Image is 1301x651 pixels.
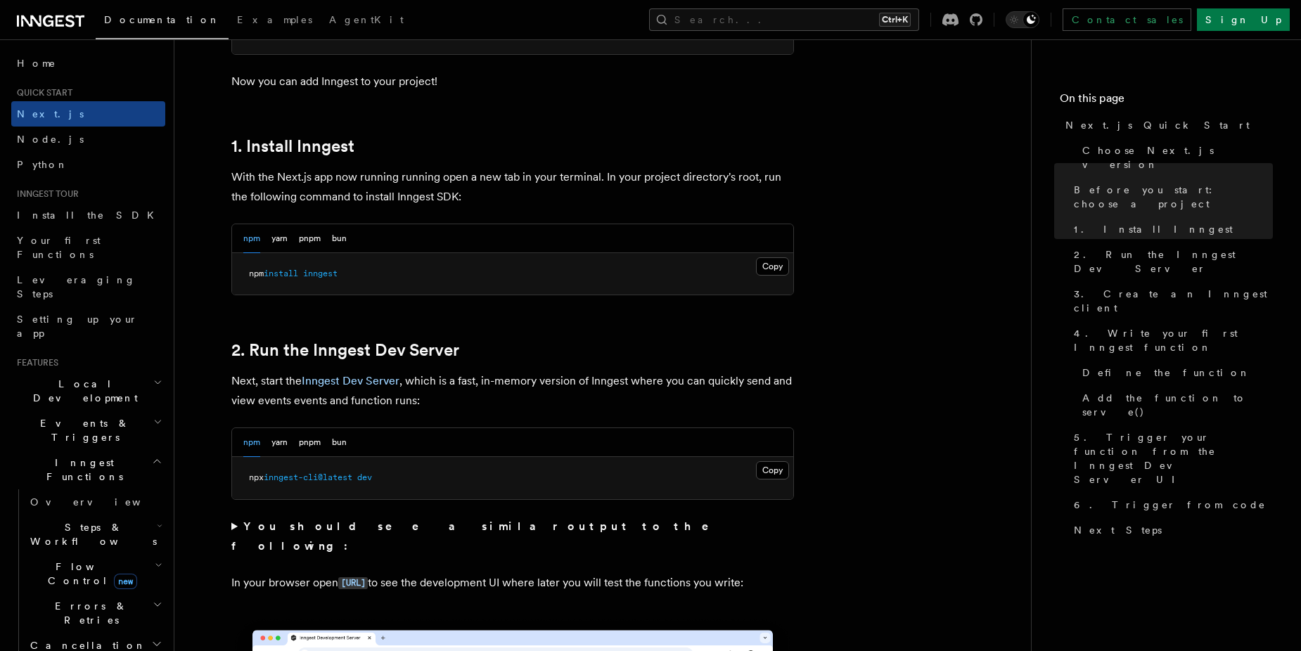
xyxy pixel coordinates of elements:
span: AgentKit [329,14,404,25]
button: yarn [271,428,288,457]
a: 1. Install Inngest [1068,217,1273,242]
span: Inngest Functions [11,456,152,484]
span: inngest [303,269,338,278]
a: Install the SDK [11,202,165,228]
span: Steps & Workflows [25,520,157,548]
span: new [114,574,137,589]
button: Steps & Workflows [25,515,165,554]
a: [URL] [338,576,368,589]
a: AgentKit [321,4,412,38]
a: Before you start: choose a project [1068,177,1273,217]
a: 4. Write your first Inngest function [1068,321,1273,360]
span: install [264,269,298,278]
strong: You should see a similar output to the following: [231,520,729,553]
span: Add the function to serve() [1082,391,1273,419]
a: Sign Up [1197,8,1290,31]
span: Next.js [17,108,84,120]
span: Your first Functions [17,235,101,260]
button: Search...Ctrl+K [649,8,919,31]
span: 3. Create an Inngest client [1074,287,1273,315]
p: Now you can add Inngest to your project! [231,72,794,91]
a: Define the function [1077,360,1273,385]
span: Before you start: choose a project [1074,183,1273,211]
a: 2. Run the Inngest Dev Server [1068,242,1273,281]
span: 5. Trigger your function from the Inngest Dev Server UI [1074,430,1273,486]
span: Flow Control [25,560,155,588]
span: Local Development [11,377,153,405]
button: yarn [271,224,288,253]
p: In your browser open to see the development UI where later you will test the functions you write: [231,573,794,593]
span: Next Steps [1074,523,1162,537]
span: npx [249,472,264,482]
a: Documentation [96,4,229,39]
a: Your first Functions [11,228,165,267]
span: Features [11,357,58,368]
span: Events & Triggers [11,416,153,444]
span: Inngest tour [11,188,79,200]
a: Setting up your app [11,307,165,346]
span: Choose Next.js version [1082,143,1273,172]
button: Copy [756,257,789,276]
span: Install the SDK [17,210,162,221]
span: Define the function [1082,366,1250,380]
span: 2. Run the Inngest Dev Server [1074,247,1273,276]
a: Next Steps [1068,517,1273,543]
span: Errors & Retries [25,599,153,627]
button: Flow Controlnew [25,554,165,593]
a: Inngest Dev Server [302,374,399,387]
span: Python [17,159,68,170]
span: Quick start [11,87,72,98]
p: With the Next.js app now running running open a new tab in your terminal. In your project directo... [231,167,794,207]
span: Documentation [104,14,220,25]
button: Events & Triggers [11,411,165,450]
span: 4. Write your first Inngest function [1074,326,1273,354]
a: Next.js [11,101,165,127]
span: npm [249,269,264,278]
a: Examples [229,4,321,38]
button: Inngest Functions [11,450,165,489]
button: Toggle dark mode [1006,11,1039,28]
span: Leveraging Steps [17,274,136,299]
a: 2. Run the Inngest Dev Server [231,340,459,360]
button: npm [243,224,260,253]
kbd: Ctrl+K [879,13,911,27]
a: 5. Trigger your function from the Inngest Dev Server UI [1068,425,1273,492]
a: Add the function to serve() [1077,385,1273,425]
a: Contact sales [1063,8,1191,31]
a: Python [11,152,165,177]
a: Leveraging Steps [11,267,165,307]
a: Node.js [11,127,165,152]
span: Setting up your app [17,314,138,339]
button: Local Development [11,371,165,411]
a: 6. Trigger from code [1068,492,1273,517]
a: Choose Next.js version [1077,138,1273,177]
span: 1. Install Inngest [1074,222,1233,236]
summary: You should see a similar output to the following: [231,517,794,556]
a: Next.js Quick Start [1060,112,1273,138]
button: Copy [756,461,789,479]
span: Home [17,56,56,70]
span: 6. Trigger from code [1074,498,1266,512]
span: Next.js Quick Start [1065,118,1250,132]
p: Next, start the , which is a fast, in-memory version of Inngest where you can quickly send and vi... [231,371,794,411]
a: 3. Create an Inngest client [1068,281,1273,321]
button: Errors & Retries [25,593,165,633]
button: npm [243,428,260,457]
span: dev [357,472,372,482]
a: Overview [25,489,165,515]
button: pnpm [299,224,321,253]
button: pnpm [299,428,321,457]
code: [URL] [338,577,368,589]
span: Examples [237,14,312,25]
span: Node.js [17,134,84,145]
h4: On this page [1060,90,1273,112]
a: Home [11,51,165,76]
button: bun [332,428,347,457]
a: 1. Install Inngest [231,136,354,156]
button: bun [332,224,347,253]
span: inngest-cli@latest [264,472,352,482]
span: Overview [30,496,175,508]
